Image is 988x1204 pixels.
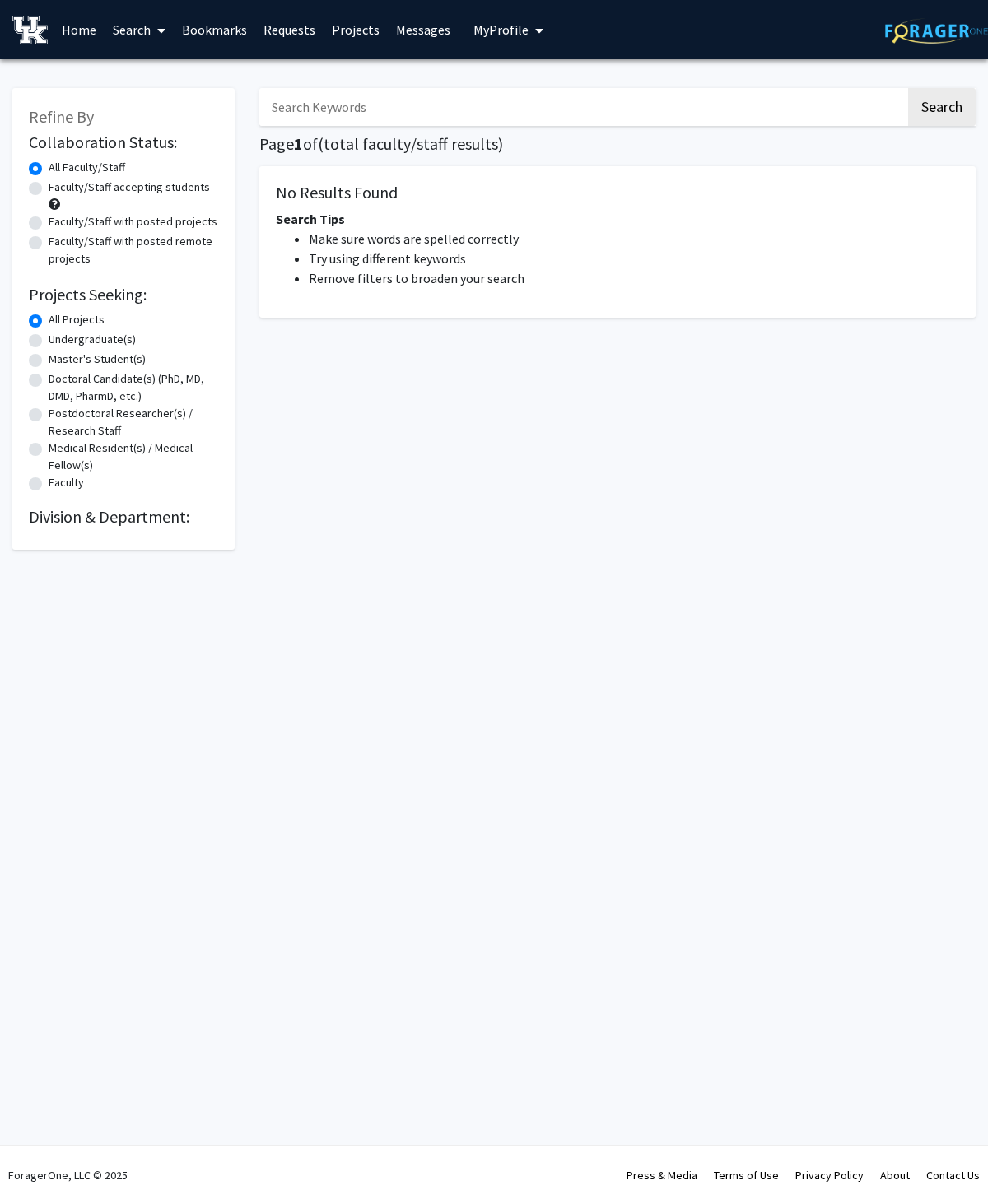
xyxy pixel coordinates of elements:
[473,21,529,38] span: My Profile
[49,233,218,267] label: Faculty/Staff with posted remote projects
[49,159,125,176] label: All Faculty/Staff
[29,132,218,152] h2: Collaboration Status:
[174,1,255,58] a: Bookmarks
[276,183,959,202] h5: No Results Found
[259,88,906,126] input: Search Keywords
[795,1168,864,1183] a: Privacy Policy
[49,370,218,405] label: Doctoral Candidate(s) (PhD, MD, DMD, PharmD, etc.)
[49,474,84,491] label: Faculty
[29,507,218,527] h2: Division & Department:
[259,334,976,372] nav: Page navigation
[49,439,218,474] label: Medical Resident(s) / Medical Fellow(s)
[49,213,217,230] label: Faculty/Staff with posted projects
[309,249,959,268] li: Try using different keywords
[8,1146,128,1204] div: ForagerOne, LLC © 2025
[49,179,210,196] label: Faculty/Staff accepting students
[29,106,94,127] span: Refine By
[388,1,459,58] a: Messages
[29,285,218,304] h2: Projects Seeking:
[105,1,174,58] a: Search
[54,1,105,58] a: Home
[908,88,976,126] button: Search
[49,331,136,348] label: Undergraduate(s)
[885,18,988,44] img: ForagerOne Logo
[627,1168,697,1183] a: Press & Media
[49,405,218,439] label: Postdoctoral Researcher(s) / Research Staff
[309,229,959,249] li: Make sure words are spelled correctly
[294,133,303,154] span: 1
[276,211,345,227] span: Search Tips
[714,1168,779,1183] a: Terms of Use
[49,351,146,368] label: Master's Student(s)
[324,1,388,58] a: Projects
[926,1168,980,1183] a: Contact Us
[259,134,976,154] h1: Page of ( total faculty/staff results)
[309,268,959,288] li: Remove filters to broaden your search
[255,1,324,58] a: Requests
[12,16,48,44] img: University of Kentucky Logo
[49,311,105,328] label: All Projects
[880,1168,910,1183] a: About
